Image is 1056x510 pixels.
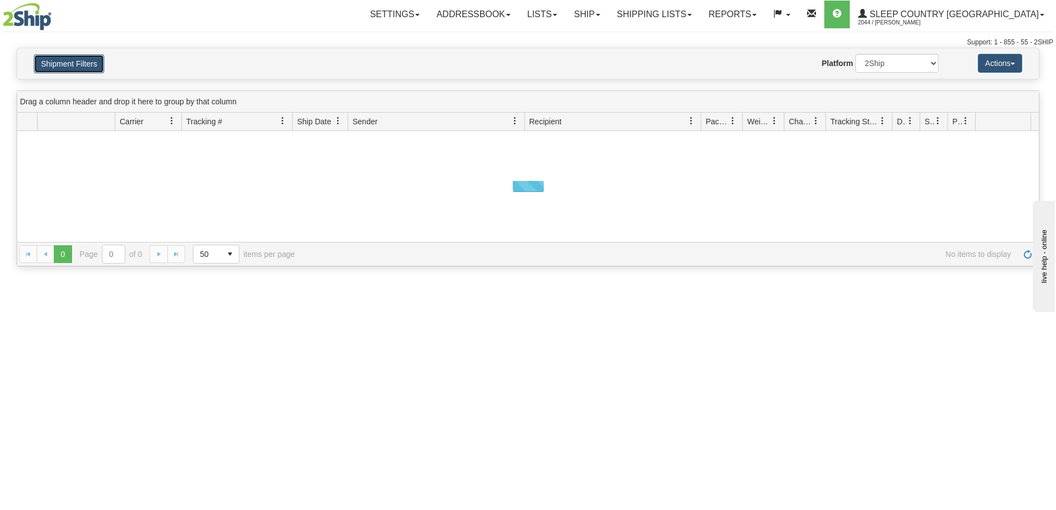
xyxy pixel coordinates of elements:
a: Settings [361,1,428,28]
a: Shipment Issues filter column settings [929,112,947,130]
a: Tracking Status filter column settings [873,112,892,130]
a: Ship Date filter column settings [329,112,348,130]
span: 2044 / [PERSON_NAME] [858,17,941,28]
iframe: chat widget [1031,198,1055,311]
a: Sleep Country [GEOGRAPHIC_DATA] 2044 / [PERSON_NAME] [850,1,1053,28]
button: Shipment Filters [34,54,104,73]
span: Page 0 [54,245,72,263]
span: Packages [706,116,729,127]
span: Ship Date [297,116,331,127]
span: Weight [747,116,771,127]
span: Shipment Issues [925,116,934,127]
span: items per page [193,245,295,264]
span: Sleep Country [GEOGRAPHIC_DATA] [867,9,1039,19]
span: Page sizes drop down [193,245,239,264]
a: Reports [700,1,765,28]
a: Packages filter column settings [723,112,742,130]
a: Addressbook [428,1,519,28]
a: Refresh [1019,245,1037,263]
a: Lists [519,1,565,28]
span: Tracking Status [830,116,879,127]
a: Pickup Status filter column settings [956,112,975,130]
label: Platform [822,58,853,69]
div: Support: 1 - 855 - 55 - 2SHIP [3,38,1053,47]
div: live help - online [8,9,103,18]
img: logo2044.jpg [3,3,52,31]
span: No items to display [310,250,1011,259]
a: Tracking # filter column settings [273,112,292,130]
div: grid grouping header [17,91,1039,113]
span: Tracking # [186,116,222,127]
a: Recipient filter column settings [682,112,701,130]
span: Sender [353,116,377,127]
span: Recipient [529,116,562,127]
span: select [221,245,239,263]
span: Charge [789,116,812,127]
a: Delivery Status filter column settings [901,112,920,130]
a: Carrier filter column settings [162,112,181,130]
span: Carrier [120,116,144,127]
button: Actions [978,54,1022,73]
span: 50 [200,249,215,260]
span: Delivery Status [897,116,906,127]
a: Shipping lists [609,1,700,28]
a: Charge filter column settings [807,112,825,130]
a: Weight filter column settings [765,112,784,130]
span: Pickup Status [952,116,962,127]
span: Page of 0 [80,245,142,264]
a: Ship [565,1,608,28]
a: Sender filter column settings [506,112,524,130]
